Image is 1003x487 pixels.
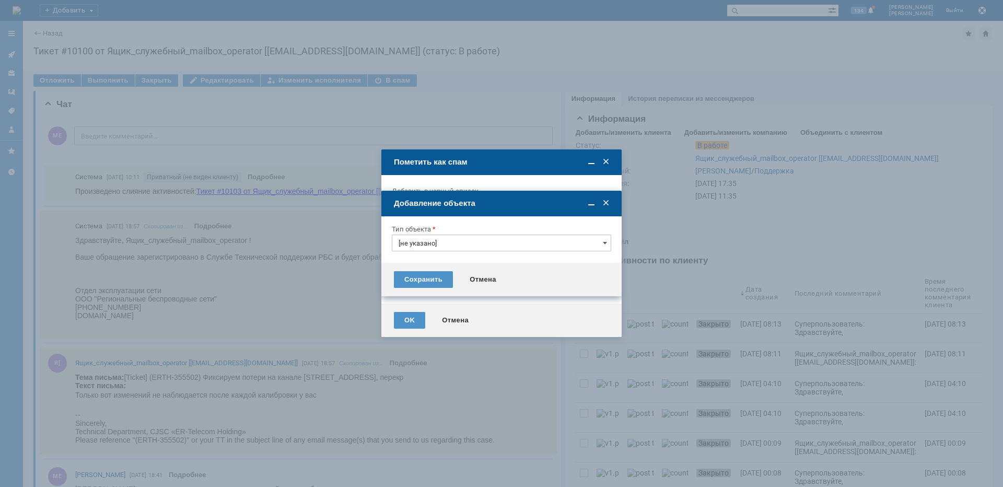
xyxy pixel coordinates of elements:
span: Свернуть (Ctrl + M) [586,157,597,167]
span: Свернуть (Ctrl + M) [586,198,597,208]
div: Пометить как спам [394,157,611,167]
div: Добавление объекта [394,199,611,208]
div: Добавить в черный список [392,188,611,194]
div: Тип объекта [392,226,609,233]
span: Закрыть [601,198,611,208]
span: Закрыть [601,157,611,167]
